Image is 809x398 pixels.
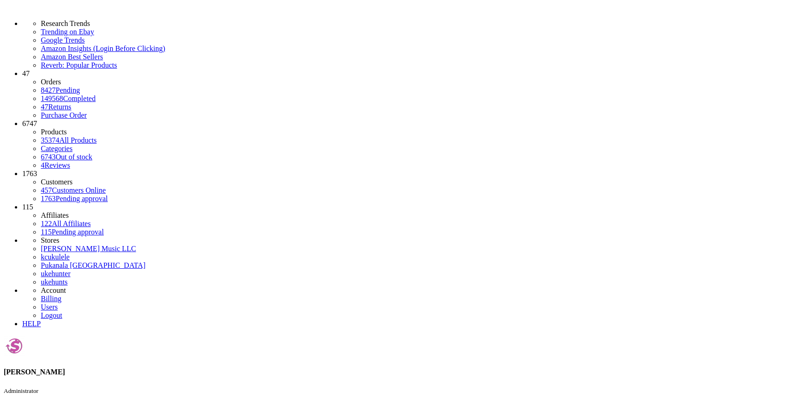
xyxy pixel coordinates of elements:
[41,128,805,136] li: Products
[41,228,104,236] a: 115Pending approval
[41,286,805,295] li: Account
[41,261,146,269] a: Pukanala [GEOGRAPHIC_DATA]
[41,220,52,227] span: 122
[41,86,56,94] span: 8427
[41,311,62,319] a: Logout
[41,278,68,286] a: ukehunts
[41,136,59,144] span: 35374
[41,86,805,95] a: 8427Pending
[41,44,805,53] a: Amazon Insights (Login Before Clicking)
[41,53,805,61] a: Amazon Best Sellers
[41,186,106,194] a: 457Customers Online
[41,228,51,236] span: 115
[41,270,70,278] a: ukehunter
[41,178,805,186] li: Customers
[41,28,805,36] a: Trending on Ebay
[41,186,52,194] span: 457
[41,153,56,161] span: 6743
[22,320,41,328] a: HELP
[41,136,96,144] a: 35374All Products
[41,303,57,311] a: Users
[22,69,30,77] span: 47
[41,78,805,86] li: Orders
[22,120,37,127] span: 6747
[41,103,71,111] a: 47Returns
[41,61,805,69] a: Reverb: Popular Products
[41,161,45,169] span: 4
[41,145,72,152] a: Categories
[22,203,33,211] span: 115
[41,19,805,28] li: Research Trends
[41,36,805,44] a: Google Trends
[41,245,136,253] a: [PERSON_NAME] Music LLC
[41,236,805,245] li: Stores
[4,368,805,376] h4: [PERSON_NAME]
[41,153,92,161] a: 6743Out of stock
[41,103,48,111] span: 47
[22,170,37,177] span: 1763
[41,95,96,102] a: 149568Completed
[4,335,25,356] img: Amber Helgren
[4,387,38,394] small: Administrator
[41,95,63,102] span: 149568
[41,220,91,227] a: 122All Affiliates
[41,295,61,303] a: Billing
[41,111,87,119] a: Purchase Order
[41,195,56,202] span: 1763
[41,195,108,202] a: 1763Pending approval
[41,161,70,169] a: 4Reviews
[41,253,70,261] a: kcukulele
[41,211,805,220] li: Affiliates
